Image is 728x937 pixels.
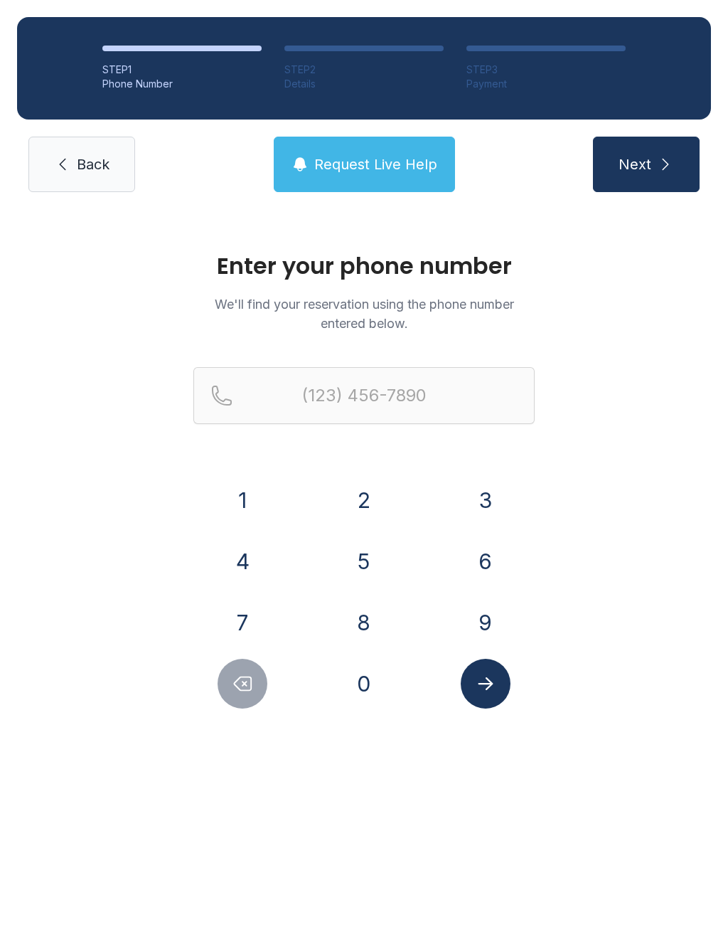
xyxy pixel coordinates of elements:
[619,154,651,174] span: Next
[284,63,444,77] div: STEP 2
[218,598,267,647] button: 7
[193,367,535,424] input: Reservation phone number
[466,77,626,91] div: Payment
[218,475,267,525] button: 1
[102,63,262,77] div: STEP 1
[339,536,389,586] button: 5
[461,659,510,709] button: Submit lookup form
[314,154,437,174] span: Request Live Help
[466,63,626,77] div: STEP 3
[284,77,444,91] div: Details
[461,536,510,586] button: 6
[218,536,267,586] button: 4
[193,295,535,333] p: We'll find your reservation using the phone number entered below.
[218,659,267,709] button: Delete number
[461,475,510,525] button: 3
[77,154,109,174] span: Back
[193,255,535,277] h1: Enter your phone number
[339,475,389,525] button: 2
[102,77,262,91] div: Phone Number
[461,598,510,647] button: 9
[339,659,389,709] button: 0
[339,598,389,647] button: 8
